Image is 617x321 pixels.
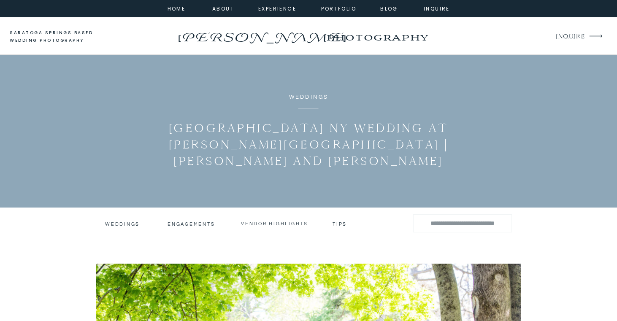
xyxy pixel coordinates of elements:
a: engagements [168,221,217,227]
a: portfolio [321,4,357,12]
a: experience [258,4,292,12]
a: home [165,4,188,12]
a: vendor highlights [241,221,308,227]
a: saratoga springs based wedding photography [10,29,109,45]
a: Weddings [105,221,138,227]
a: [PERSON_NAME] [176,27,347,41]
h1: [GEOGRAPHIC_DATA] NY Wedding at [PERSON_NAME][GEOGRAPHIC_DATA] | [PERSON_NAME] and [PERSON_NAME] [160,120,457,169]
a: Weddings [289,94,329,100]
a: photography [310,25,444,49]
a: INQUIRE [556,31,584,43]
a: tips [333,221,348,225]
a: inquire [422,4,452,12]
a: about [212,4,231,12]
a: Blog [374,4,404,12]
